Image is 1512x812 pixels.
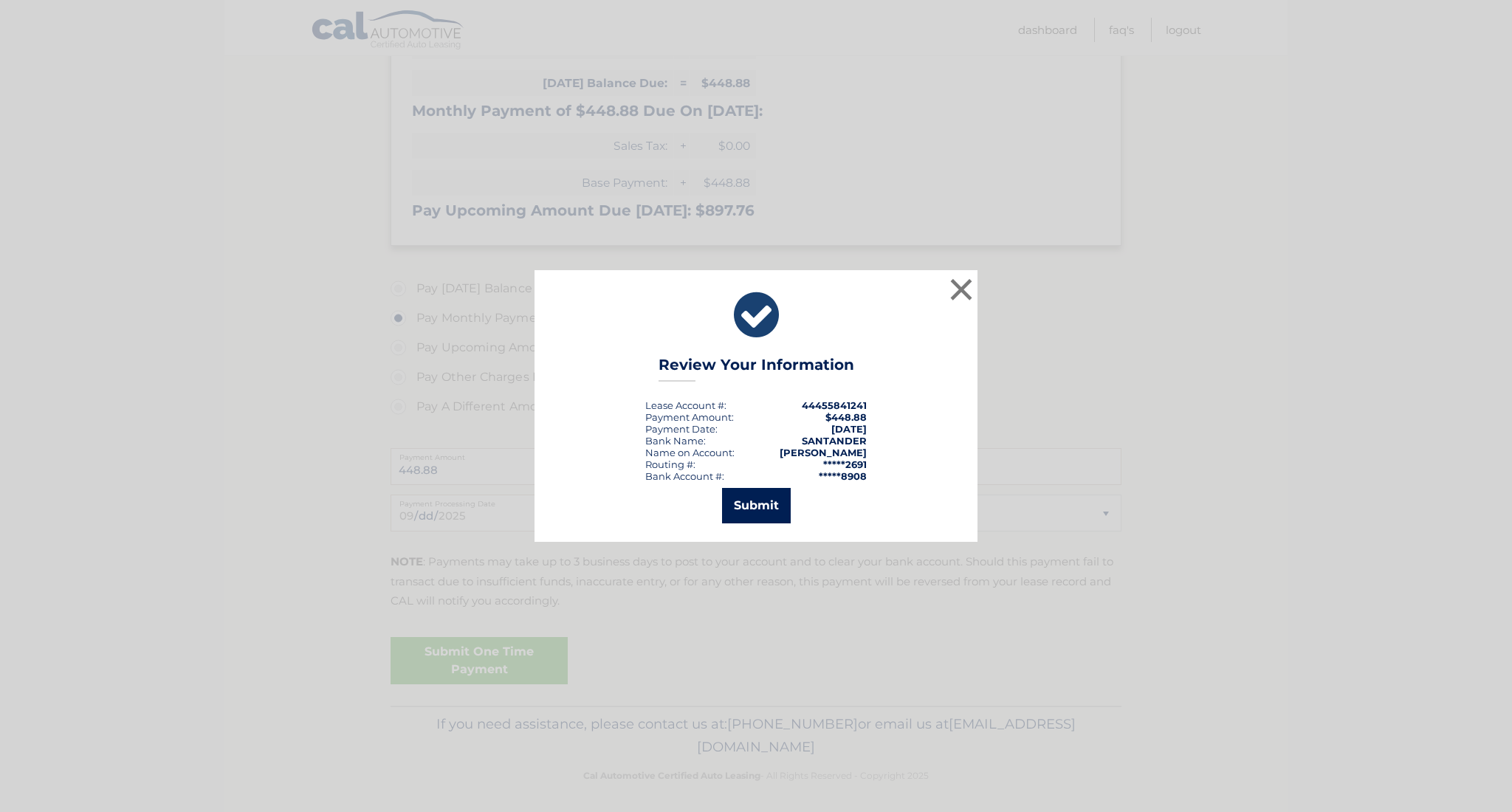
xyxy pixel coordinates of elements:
div: Routing #: [645,458,695,470]
strong: SANTANDER [802,435,867,447]
div: Name on Account: [645,447,735,458]
div: : [645,423,718,435]
button: × [946,275,976,304]
span: $448.88 [825,411,867,423]
div: Payment Amount: [645,411,734,423]
span: [DATE] [831,423,867,435]
div: Bank Name: [645,435,706,447]
div: Bank Account #: [645,470,724,482]
div: Lease Account #: [645,399,726,411]
button: Submit [722,488,791,523]
strong: 44455841241 [802,399,867,411]
strong: [PERSON_NAME] [780,447,867,458]
h3: Review Your Information [659,356,854,382]
span: Payment Date [645,423,715,435]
